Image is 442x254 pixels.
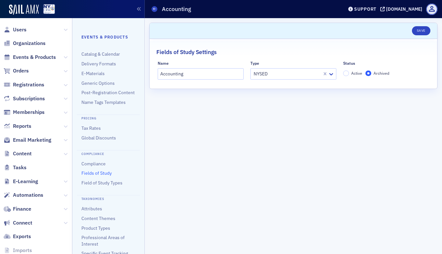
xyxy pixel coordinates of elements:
[81,235,125,247] a: Professional Areas of Interest
[81,71,105,76] a: E-Materials
[4,40,46,47] a: Organizations
[77,115,140,121] h4: Pricing
[81,206,102,212] a: Attributes
[13,247,32,254] span: Imports
[81,161,106,167] a: Compliance
[13,233,31,240] span: Exports
[4,178,38,185] a: E-Learning
[13,26,26,33] span: Users
[4,81,44,88] a: Registrations
[13,219,32,226] span: Connect
[81,180,122,186] a: Field of Study Types
[4,205,31,213] a: Finance
[156,48,217,56] h2: Fields of Study Settings
[81,90,135,95] a: Post-Registration Content
[13,123,31,130] span: Reports
[4,150,32,157] a: Content
[43,4,55,14] img: SailAMX
[13,178,38,185] span: E-Learning
[13,95,45,102] span: Subscriptions
[354,6,376,12] div: Support
[81,125,101,131] a: Tax Rates
[77,150,140,156] h4: Compliance
[81,99,126,105] a: Name Tags Templates
[81,61,116,67] a: Delivery Formats
[158,61,169,66] div: Name
[81,80,115,86] a: Generic Options
[39,4,55,15] a: View Homepage
[343,71,349,76] input: Active
[13,150,32,157] span: Content
[4,247,32,254] a: Imports
[4,26,26,33] a: Users
[13,109,45,116] span: Memberships
[13,205,31,213] span: Finance
[9,5,39,15] img: SailAMX
[13,54,56,61] span: Events & Products
[4,54,56,61] a: Events & Products
[81,170,112,176] a: Fields of Study
[426,4,437,15] span: Profile
[81,215,115,221] a: Content Themes
[374,71,389,76] span: Archived
[13,164,26,171] span: Tasks
[351,71,362,76] span: Active
[81,34,135,40] h4: Events & Products
[4,233,31,240] a: Exports
[386,6,422,12] div: [DOMAIN_NAME]
[13,40,46,47] span: Organizations
[4,109,45,116] a: Memberships
[4,192,43,199] a: Automations
[13,137,51,144] span: Email Marketing
[81,135,116,141] a: Global Discounts
[4,123,31,130] a: Reports
[4,219,32,226] a: Connect
[162,5,191,13] h1: Accounting
[4,95,45,102] a: Subscriptions
[250,61,259,66] div: Type
[81,225,110,231] a: Product Types
[13,67,29,74] span: Orders
[4,137,51,144] a: Email Marketing
[380,7,425,11] button: [DOMAIN_NAME]
[13,81,44,88] span: Registrations
[4,164,26,171] a: Tasks
[365,71,371,76] input: Archived
[343,61,355,66] div: Status
[4,67,29,74] a: Orders
[77,195,140,201] h4: Taxonomies
[81,51,120,57] a: Catalog & Calendar
[13,192,43,199] span: Automations
[412,26,430,35] button: Save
